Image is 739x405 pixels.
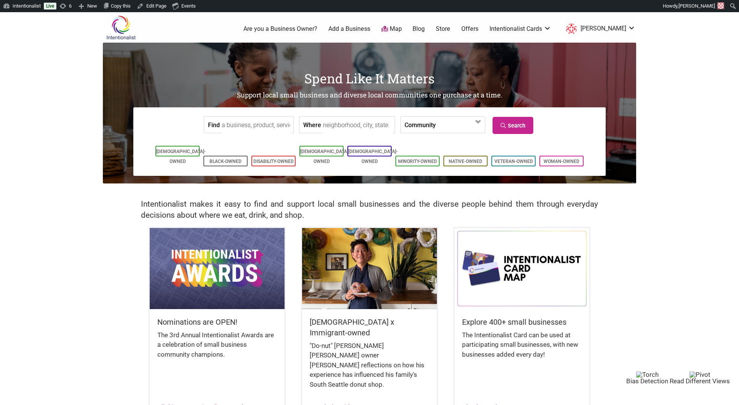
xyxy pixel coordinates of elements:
a: Native-Owned [449,159,482,164]
li: Sarah-Studer [562,22,635,36]
button: Pivot Read Different Views [670,371,730,384]
img: Intentionalist Awards [150,228,285,309]
span: [PERSON_NAME] [678,3,715,9]
a: Map [381,25,402,33]
input: neighborhood, city, state [323,116,393,134]
a: Store [436,25,450,33]
input: a business, product, service [222,116,291,134]
a: Intentionalist Cards [489,25,551,33]
a: [DEMOGRAPHIC_DATA]-Owned [300,149,350,164]
a: [PERSON_NAME] [562,22,635,36]
img: Intentionalist Card Map [454,228,589,309]
h5: Explore 400+ small businesses [462,317,582,327]
h5: [DEMOGRAPHIC_DATA] x Immigrant-owned [310,317,429,338]
a: [DEMOGRAPHIC_DATA]-Owned [156,149,206,164]
span: Bias Detection [626,377,668,385]
label: Find [208,116,220,133]
a: Are you a Business Owner? [243,25,317,33]
img: Torch [636,372,659,378]
a: Blog [413,25,425,33]
h2: Support local small business and diverse local communities one purchase at a time. [103,91,636,100]
h5: Nominations are OPEN! [157,317,277,327]
img: King Donuts - Hong Chhuor [302,228,437,309]
div: The Intentionalist Card can be used at participating small businesses, with new businesses added ... [462,330,582,367]
button: Torch Bias Detection [626,371,668,384]
label: Where [303,116,321,133]
img: Pivot [689,372,710,378]
a: [DEMOGRAPHIC_DATA]-Owned [348,149,398,164]
span: Read Different Views [670,377,730,385]
h2: Intentionalist makes it easy to find and support local small businesses and the diverse people be... [141,199,598,221]
a: Add a Business [328,25,370,33]
div: The 3rd Annual Intentionalist Awards are a celebration of small business community champions. [157,330,277,367]
a: Live [44,3,56,10]
img: Intentionalist [103,15,139,40]
a: Minority-Owned [398,159,437,164]
a: Woman-Owned [544,159,579,164]
a: Offers [461,25,478,33]
a: Veteran-Owned [494,159,533,164]
label: Community [405,116,436,133]
h1: Spend Like It Matters [103,69,636,88]
div: "Do-nut" [PERSON_NAME] [PERSON_NAME] owner [PERSON_NAME] reflections on how his experience has in... [310,341,429,397]
a: Disability-Owned [253,159,294,164]
a: Search [493,117,533,134]
a: Black-Owned [210,159,242,164]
